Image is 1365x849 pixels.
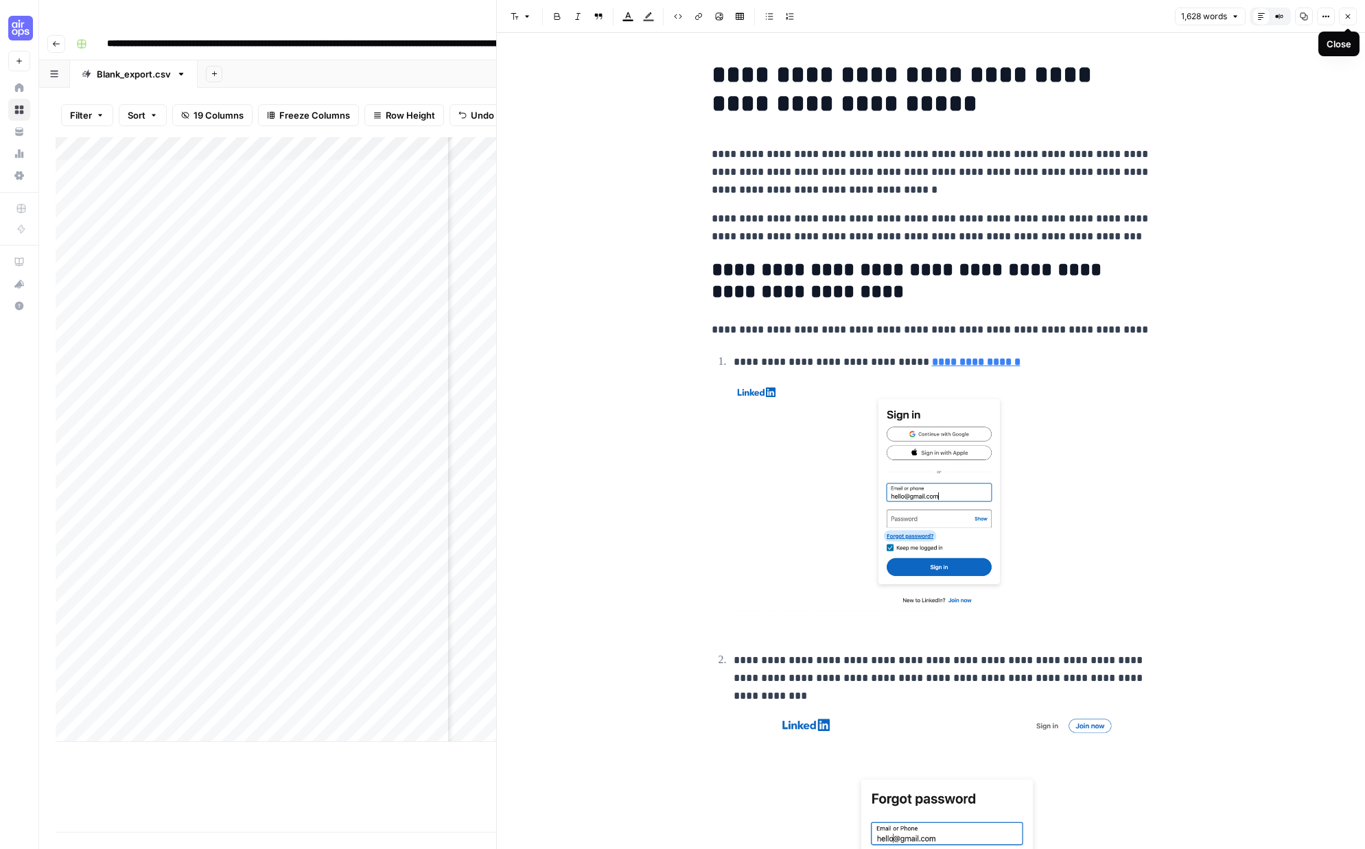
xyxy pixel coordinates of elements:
[119,104,167,126] button: Sort
[194,108,244,122] span: 19 Columns
[8,77,30,99] a: Home
[172,104,253,126] button: 19 Columns
[1327,37,1351,51] div: Close
[8,273,30,295] button: What's new?
[8,99,30,121] a: Browse
[8,251,30,273] a: AirOps Academy
[8,16,33,40] img: Cohort 4 Logo
[1181,10,1227,23] span: 1,628 words
[1175,8,1246,25] button: 1,628 words
[70,60,198,88] a: Blank_export.csv
[386,108,435,122] span: Row Height
[8,121,30,143] a: Your Data
[61,104,113,126] button: Filter
[9,274,30,294] div: What's new?
[364,104,444,126] button: Row Height
[8,165,30,187] a: Settings
[258,104,359,126] button: Freeze Columns
[70,108,92,122] span: Filter
[450,104,503,126] button: Undo
[279,108,350,122] span: Freeze Columns
[97,67,171,81] div: Blank_export.csv
[471,108,494,122] span: Undo
[8,143,30,165] a: Usage
[8,295,30,317] button: Help + Support
[8,11,30,45] button: Workspace: Cohort 4
[128,108,145,122] span: Sort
